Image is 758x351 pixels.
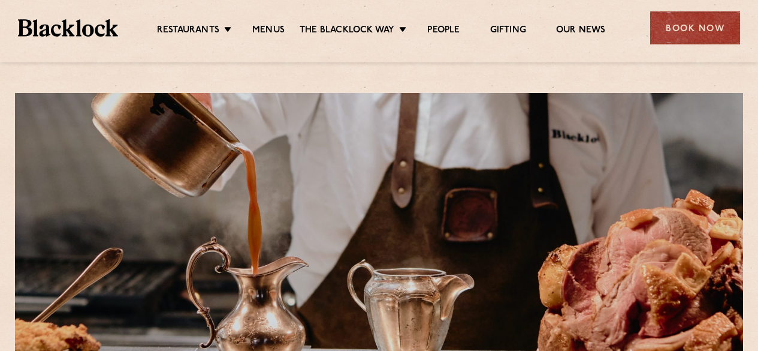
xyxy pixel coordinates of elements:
img: BL_Textured_Logo-footer-cropped.svg [18,19,118,36]
a: Restaurants [157,25,219,38]
a: Our News [556,25,606,38]
a: Menus [252,25,285,38]
a: The Blacklock Way [300,25,394,38]
div: Book Now [650,11,740,44]
a: Gifting [490,25,526,38]
a: People [427,25,460,38]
